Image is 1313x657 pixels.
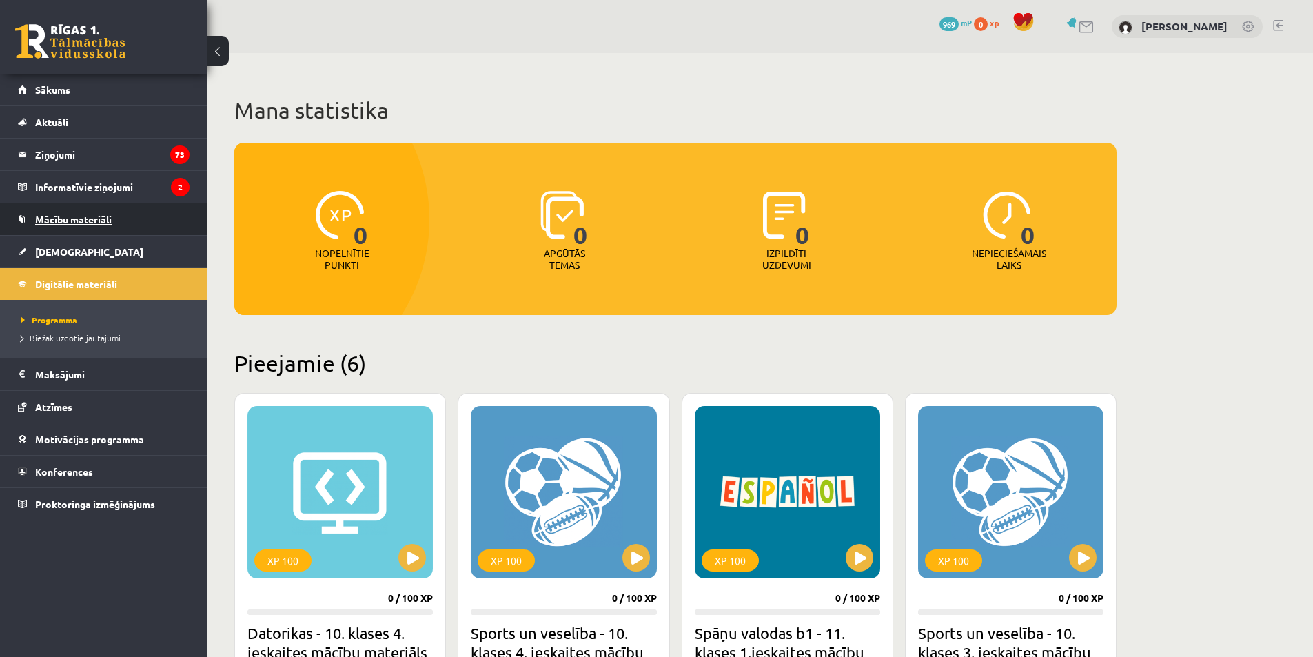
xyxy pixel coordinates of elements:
span: [DEMOGRAPHIC_DATA] [35,245,143,258]
span: Programma [21,314,77,325]
a: Konferences [18,456,190,487]
p: Apgūtās tēmas [538,247,591,271]
i: 2 [171,178,190,196]
p: Izpildīti uzdevumi [760,247,813,271]
span: 0 [573,191,588,247]
img: icon-xp-0682a9bc20223a9ccc6f5883a126b849a74cddfe5390d2b41b4391c66f2066e7.svg [316,191,364,239]
div: XP 100 [925,549,982,572]
span: 0 [795,191,810,247]
p: Nopelnītie punkti [315,247,369,271]
span: Motivācijas programma [35,433,144,445]
span: Atzīmes [35,401,72,413]
a: [DEMOGRAPHIC_DATA] [18,236,190,267]
legend: Informatīvie ziņojumi [35,171,190,203]
h1: Mana statistika [234,97,1117,124]
img: Amanda Graudiņa [1119,21,1132,34]
a: 0 xp [974,17,1006,28]
a: Rīgas 1. Tālmācības vidusskola [15,24,125,59]
span: Digitālie materiāli [35,278,117,290]
span: 0 [1021,191,1035,247]
a: 969 mP [939,17,972,28]
div: XP 100 [254,549,312,572]
h2: Pieejamie (6) [234,350,1117,376]
img: icon-completed-tasks-ad58ae20a441b2904462921112bc710f1caf180af7a3daa7317a5a94f2d26646.svg [763,191,806,239]
legend: Ziņojumi [35,139,190,170]
a: Mācību materiāli [18,203,190,235]
span: xp [990,17,999,28]
a: Motivācijas programma [18,423,190,455]
span: 0 [354,191,368,247]
a: Biežāk uzdotie jautājumi [21,332,193,344]
span: Sākums [35,83,70,96]
a: Maksājumi [18,358,190,390]
a: Digitālie materiāli [18,268,190,300]
a: Proktoringa izmēģinājums [18,488,190,520]
span: mP [961,17,972,28]
legend: Maksājumi [35,358,190,390]
span: Proktoringa izmēģinājums [35,498,155,510]
a: Atzīmes [18,391,190,423]
a: [PERSON_NAME] [1141,19,1228,33]
a: Ziņojumi73 [18,139,190,170]
div: XP 100 [702,549,759,572]
span: Biežāk uzdotie jautājumi [21,332,121,343]
a: Informatīvie ziņojumi2 [18,171,190,203]
a: Sākums [18,74,190,105]
span: Konferences [35,465,93,478]
span: 0 [974,17,988,31]
span: Aktuāli [35,116,68,128]
img: icon-learned-topics-4a711ccc23c960034f471b6e78daf4a3bad4a20eaf4de84257b87e66633f6470.svg [540,191,584,239]
span: 969 [939,17,959,31]
a: Aktuāli [18,106,190,138]
p: Nepieciešamais laiks [972,247,1046,271]
div: XP 100 [478,549,535,572]
img: icon-clock-7be60019b62300814b6bd22b8e044499b485619524d84068768e800edab66f18.svg [983,191,1031,239]
i: 73 [170,145,190,164]
span: Mācību materiāli [35,213,112,225]
a: Programma [21,314,193,326]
